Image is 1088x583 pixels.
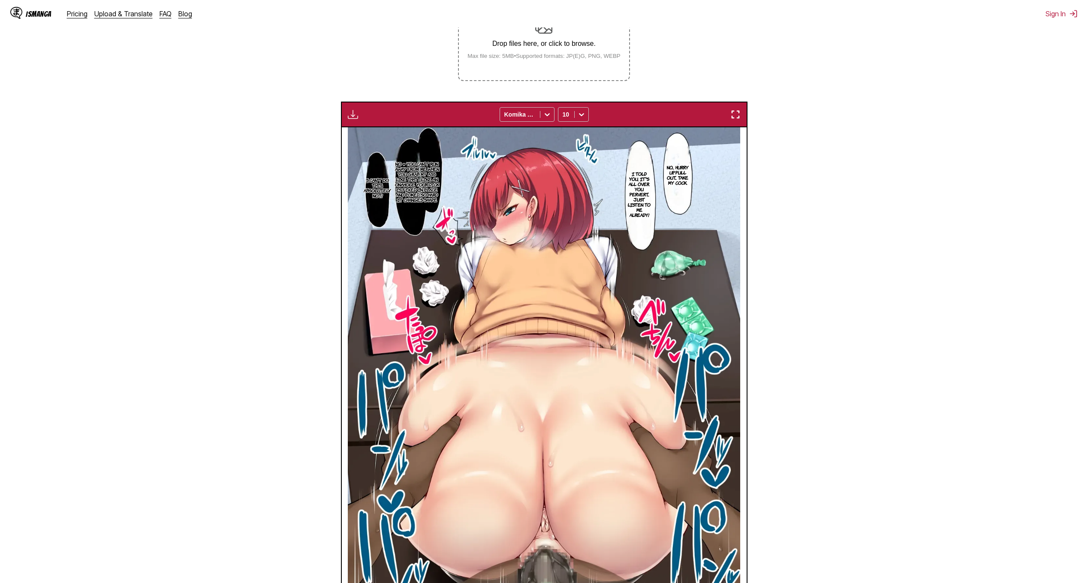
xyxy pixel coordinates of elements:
p: No ♥ You can't run away from me when you grab my ass like that♪ Like an onahole, your dick is fix... [392,159,443,204]
p: I can't do this. Absolutely not! [362,176,393,200]
img: Sign out [1069,9,1078,18]
p: Drop files here, or click to browse. [461,40,627,48]
p: I told you, it's all over. You pervert... Just listen to me already! [626,169,652,219]
a: Pricing [67,9,87,18]
a: IsManga LogoIsManga [10,7,67,21]
img: Download translated images [348,109,358,120]
button: Sign In [1046,9,1078,18]
img: IsManga Logo [10,7,22,19]
a: Blog [178,9,192,18]
a: Upload & Translate [94,9,153,18]
p: No... Hurry up. Pull out... Take my cock. [664,163,692,187]
a: FAQ [160,9,172,18]
img: Enter fullscreen [730,109,741,120]
small: Max file size: 5MB • Supported formats: JP(E)G, PNG, WEBP [461,53,627,59]
div: IsManga [26,10,51,18]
